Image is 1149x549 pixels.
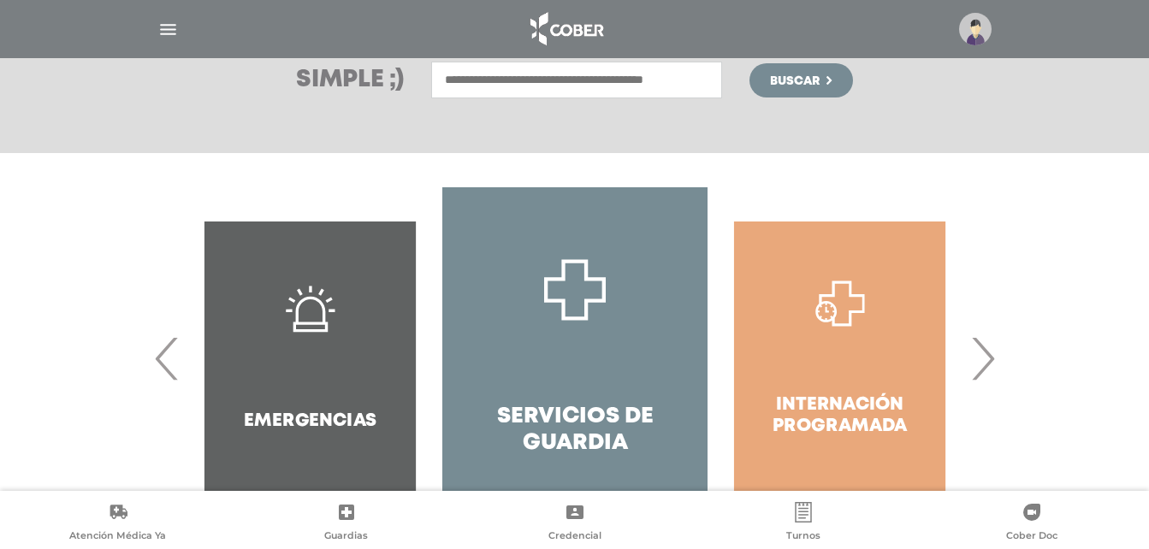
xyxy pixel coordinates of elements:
span: Next [966,312,999,404]
a: Servicios de Guardia [442,187,707,529]
img: Cober_menu-lines-white.svg [157,19,179,40]
a: Cober Doc [917,502,1146,546]
span: Turnos [786,529,820,545]
span: Buscar [770,75,820,87]
a: Credencial [460,502,689,546]
span: Atención Médica Ya [69,529,166,545]
a: Turnos [689,502,917,546]
span: Previous [151,312,184,404]
img: profile-placeholder.svg [959,13,992,45]
a: Guardias [232,502,460,546]
h4: Servicios de Guardia [473,404,676,457]
span: Guardias [324,529,368,545]
h3: Simple ;) [296,68,404,92]
img: logo_cober_home-white.png [521,9,611,50]
button: Buscar [749,63,852,97]
span: Cober Doc [1006,529,1057,545]
a: Atención Médica Ya [3,502,232,546]
span: Credencial [548,529,601,545]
